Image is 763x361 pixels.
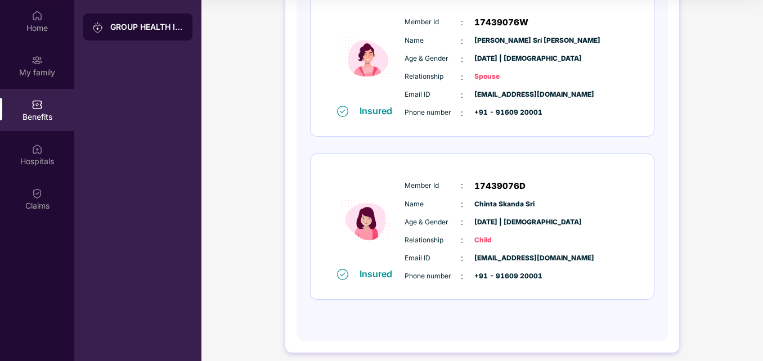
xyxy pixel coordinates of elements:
span: 17439076W [474,16,528,29]
span: [EMAIL_ADDRESS][DOMAIN_NAME] [474,89,531,100]
span: : [461,89,463,101]
span: : [461,216,463,228]
span: 17439076D [474,179,526,193]
img: icon [334,10,402,105]
span: +91 - 91609 20001 [474,107,531,118]
span: Age & Gender [405,53,461,64]
span: Email ID [405,89,461,100]
div: Insured [360,268,399,279]
img: svg+xml;base64,PHN2ZyBpZD0iQmVuZWZpdHMiIHhtbG5zPSJodHRwOi8vd3d3LnczLm9yZy8yMDAwL3N2ZyIgd2lkdGg9Ij... [32,99,43,110]
div: GROUP HEALTH INSURANCE [110,21,183,33]
img: svg+xml;base64,PHN2ZyBpZD0iQ2xhaW0iIHhtbG5zPSJodHRwOi8vd3d3LnczLm9yZy8yMDAwL3N2ZyIgd2lkdGg9IjIwIi... [32,188,43,199]
img: svg+xml;base64,PHN2ZyBpZD0iSG9zcGl0YWxzIiB4bWxucz0iaHR0cDovL3d3dy53My5vcmcvMjAwMC9zdmciIHdpZHRoPS... [32,143,43,155]
span: Age & Gender [405,217,461,228]
span: Spouse [474,71,531,82]
span: : [461,53,463,65]
img: icon [334,173,402,268]
span: : [461,270,463,282]
img: svg+xml;base64,PHN2ZyBpZD0iSG9tZSIgeG1sbnM9Imh0dHA6Ly93d3cudzMub3JnLzIwMDAvc3ZnIiB3aWR0aD0iMjAiIG... [32,10,43,21]
span: [EMAIL_ADDRESS][DOMAIN_NAME] [474,253,531,264]
span: : [461,252,463,264]
span: : [461,198,463,210]
span: Name [405,199,461,210]
span: Phone number [405,107,461,118]
img: svg+xml;base64,PHN2ZyB3aWR0aD0iMjAiIGhlaWdodD0iMjAiIHZpZXdCb3g9IjAgMCAyMCAyMCIgZmlsbD0ibm9uZSIgeG... [32,55,43,66]
img: svg+xml;base64,PHN2ZyB4bWxucz0iaHR0cDovL3d3dy53My5vcmcvMjAwMC9zdmciIHdpZHRoPSIxNiIgaGVpZ2h0PSIxNi... [337,106,348,117]
span: : [461,35,463,47]
span: Email ID [405,253,461,264]
span: Member Id [405,180,461,191]
span: : [461,71,463,83]
span: : [461,234,463,246]
div: Insured [360,105,399,116]
span: [PERSON_NAME] Sri [PERSON_NAME] [474,35,531,46]
span: Name [405,35,461,46]
span: Member Id [405,17,461,28]
span: Relationship [405,71,461,82]
span: [DATE] | [DEMOGRAPHIC_DATA] [474,217,531,228]
span: Chinta Skanda Sri [474,199,531,210]
span: Child [474,235,531,246]
img: svg+xml;base64,PHN2ZyB4bWxucz0iaHR0cDovL3d3dy53My5vcmcvMjAwMC9zdmciIHdpZHRoPSIxNiIgaGVpZ2h0PSIxNi... [337,269,348,280]
span: +91 - 91609 20001 [474,271,531,282]
span: : [461,179,463,192]
span: Phone number [405,271,461,282]
img: svg+xml;base64,PHN2ZyB3aWR0aD0iMjAiIGhlaWdodD0iMjAiIHZpZXdCb3g9IjAgMCAyMCAyMCIgZmlsbD0ibm9uZSIgeG... [92,22,104,33]
span: : [461,107,463,119]
span: [DATE] | [DEMOGRAPHIC_DATA] [474,53,531,64]
span: : [461,16,463,29]
span: Relationship [405,235,461,246]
